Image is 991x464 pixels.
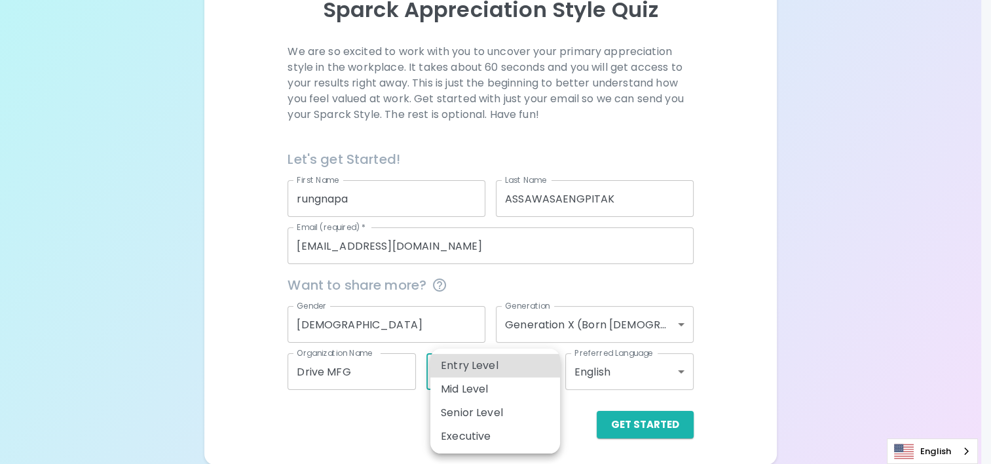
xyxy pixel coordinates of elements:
li: Entry Level [430,354,560,377]
a: English [888,439,977,463]
li: Executive [430,425,560,448]
aside: Language selected: English [887,438,978,464]
li: Mid Level [430,377,560,401]
div: Language [887,438,978,464]
li: Senior Level [430,401,560,425]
